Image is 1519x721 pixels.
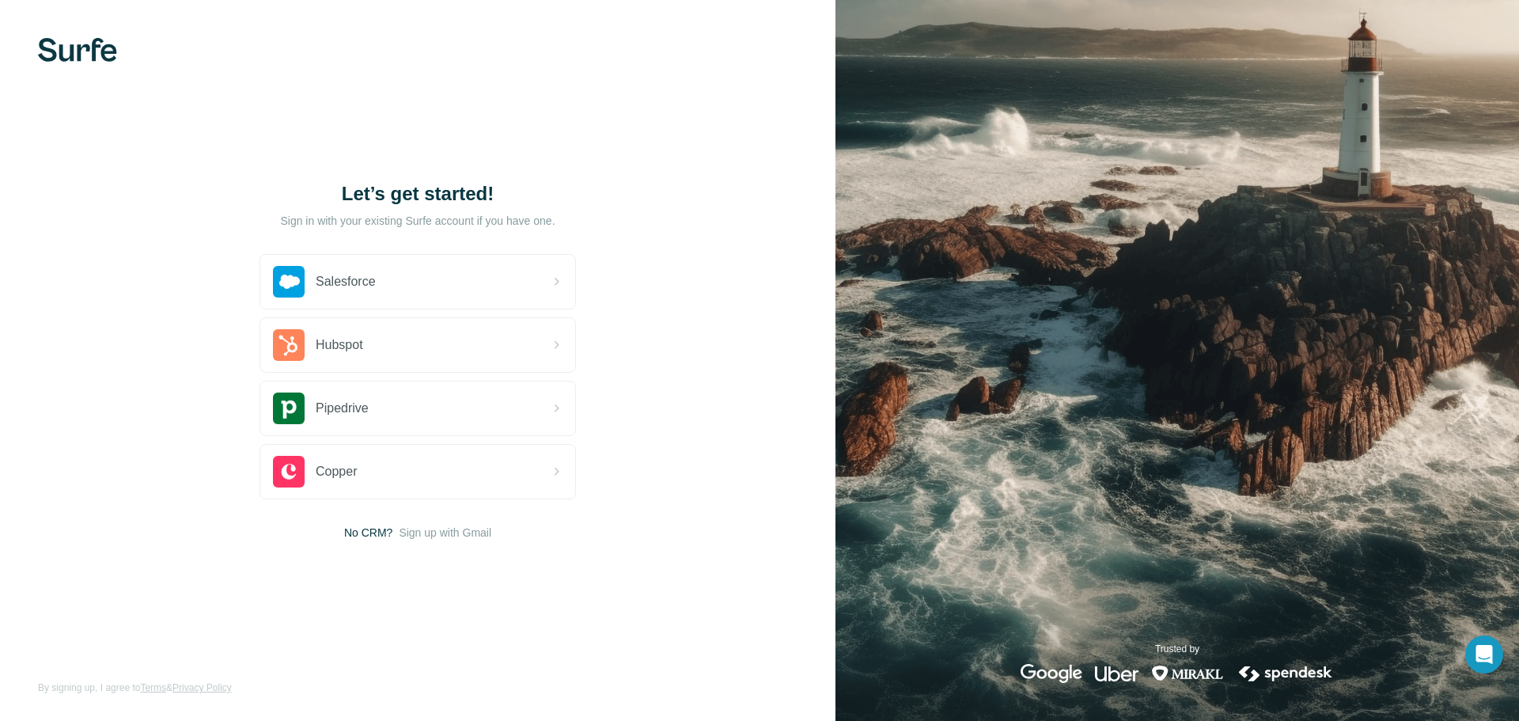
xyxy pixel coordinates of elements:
[38,38,117,62] img: Surfe's logo
[273,266,305,298] img: salesforce's logo
[273,456,305,488] img: copper's logo
[140,682,166,693] a: Terms
[316,399,369,418] span: Pipedrive
[316,336,363,355] span: Hubspot
[1237,664,1335,683] img: spendesk's logo
[259,181,576,207] h1: Let’s get started!
[280,213,555,229] p: Sign in with your existing Surfe account if you have one.
[1021,664,1082,683] img: google's logo
[1095,664,1138,683] img: uber's logo
[1155,642,1199,656] p: Trusted by
[316,272,376,291] span: Salesforce
[273,393,305,424] img: pipedrive's logo
[172,682,232,693] a: Privacy Policy
[1151,664,1224,683] img: mirakl's logo
[38,681,232,695] span: By signing up, I agree to &
[1465,636,1503,674] div: Open Intercom Messenger
[273,329,305,361] img: hubspot's logo
[399,525,491,541] button: Sign up with Gmail
[344,525,392,541] span: No CRM?
[316,462,357,481] span: Copper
